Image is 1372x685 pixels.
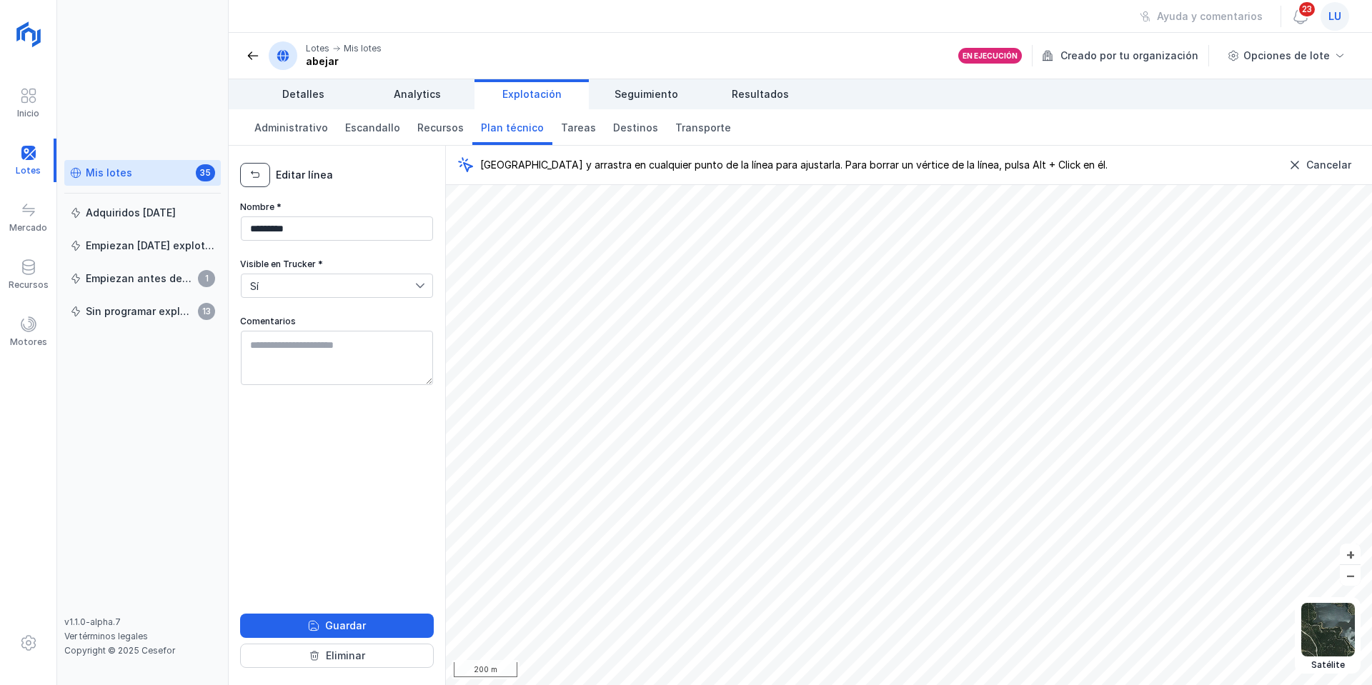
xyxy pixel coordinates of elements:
div: Guardar [325,619,366,633]
div: Ayuda y comentarios [1157,9,1263,24]
img: satellite.webp [1301,603,1355,656]
div: Empiezan [DATE] explotación [86,239,215,253]
a: Empiezan antes de 7 días1 [64,266,221,291]
a: Seguimiento [589,79,703,109]
span: Explotación [502,87,562,101]
a: Detalles [246,79,360,109]
span: Sí [242,274,415,297]
div: Creado por tu organización [1042,45,1211,66]
div: abejar [306,54,382,69]
button: Guardar [240,614,434,638]
a: Resultados [703,79,817,109]
div: Adquiridos [DATE] [86,206,176,220]
a: Analytics [360,79,474,109]
div: Mis lotes [86,166,132,180]
button: + [1340,544,1361,564]
a: Administrativo [246,109,337,145]
div: v1.1.0-alpha.7 [64,616,221,628]
div: Sin programar explotación [86,304,194,319]
span: Recursos [417,121,464,135]
a: Tareas [552,109,605,145]
div: Cancelar [1306,158,1351,172]
button: – [1340,565,1361,586]
span: Analytics [394,87,441,101]
span: Seguimiento [615,87,678,101]
span: 23 [1298,1,1316,18]
span: 35 [196,164,215,181]
div: Recursos [9,279,49,291]
div: Opciones de lote [1243,49,1330,63]
span: 1 [198,270,215,287]
a: Ver términos legales [64,631,148,641]
span: Administrativo [254,121,328,135]
span: Escandallo [345,121,400,135]
div: Editar línea [276,168,333,182]
button: Ayuda y comentarios [1130,4,1272,29]
div: Inicio [17,108,39,119]
a: Empiezan [DATE] explotación [64,233,221,259]
div: Mercado [9,222,47,234]
button: Cancelar [1280,153,1361,177]
div: Motores [10,336,47,348]
a: Adquiridos [DATE] [64,200,221,226]
div: Copyright © 2025 Cesefor [64,645,221,656]
a: Escandallo [337,109,409,145]
a: Recursos [409,109,472,145]
div: Satélite [1301,659,1355,671]
span: [GEOGRAPHIC_DATA] y arrastra en cualquier punto de la línea para ajustarla. Para borrar un vértic... [480,158,1108,172]
a: Mis lotes35 [64,160,221,186]
label: Visible en Trucker * [240,259,323,270]
span: Transporte [675,121,731,135]
a: Explotación [474,79,589,109]
div: Empiezan antes de 7 días [86,271,194,286]
span: Plan técnico [481,121,544,135]
span: 13 [198,303,215,320]
div: Lotes [306,43,329,54]
label: Comentarios [240,316,296,327]
div: Eliminar [326,649,365,663]
button: Eliminar [240,644,434,668]
span: Destinos [613,121,658,135]
a: Sin programar explotación13 [64,299,221,324]
span: Tareas [561,121,596,135]
span: Detalles [282,87,324,101]
a: Plan técnico [472,109,552,145]
span: Resultados [732,87,789,101]
img: logoRight.svg [11,16,46,52]
div: Mis lotes [344,43,382,54]
a: Transporte [667,109,740,145]
a: Destinos [605,109,667,145]
span: lu [1328,9,1341,24]
label: Nombre * [240,201,282,213]
div: En ejecución [963,51,1018,61]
